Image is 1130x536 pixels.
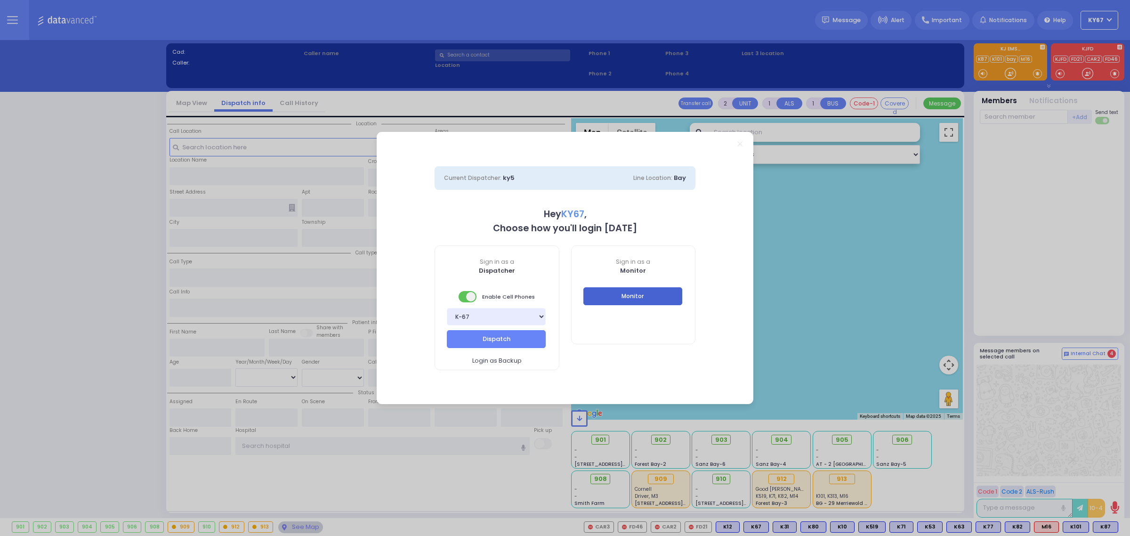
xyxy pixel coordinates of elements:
[479,266,515,275] b: Dispatcher
[435,258,559,266] span: Sign in as a
[737,141,743,146] a: Close
[447,330,546,348] button: Dispatch
[544,208,587,220] b: Hey ,
[633,174,672,182] span: Line Location:
[572,258,695,266] span: Sign in as a
[583,287,682,305] button: Monitor
[674,173,686,182] span: Bay
[444,174,501,182] span: Current Dispatcher:
[493,222,637,235] b: Choose how you'll login [DATE]
[503,173,515,182] span: ky5
[561,208,584,220] span: KY67
[620,266,646,275] b: Monitor
[459,290,535,303] span: Enable Cell Phones
[472,356,522,365] span: Login as Backup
